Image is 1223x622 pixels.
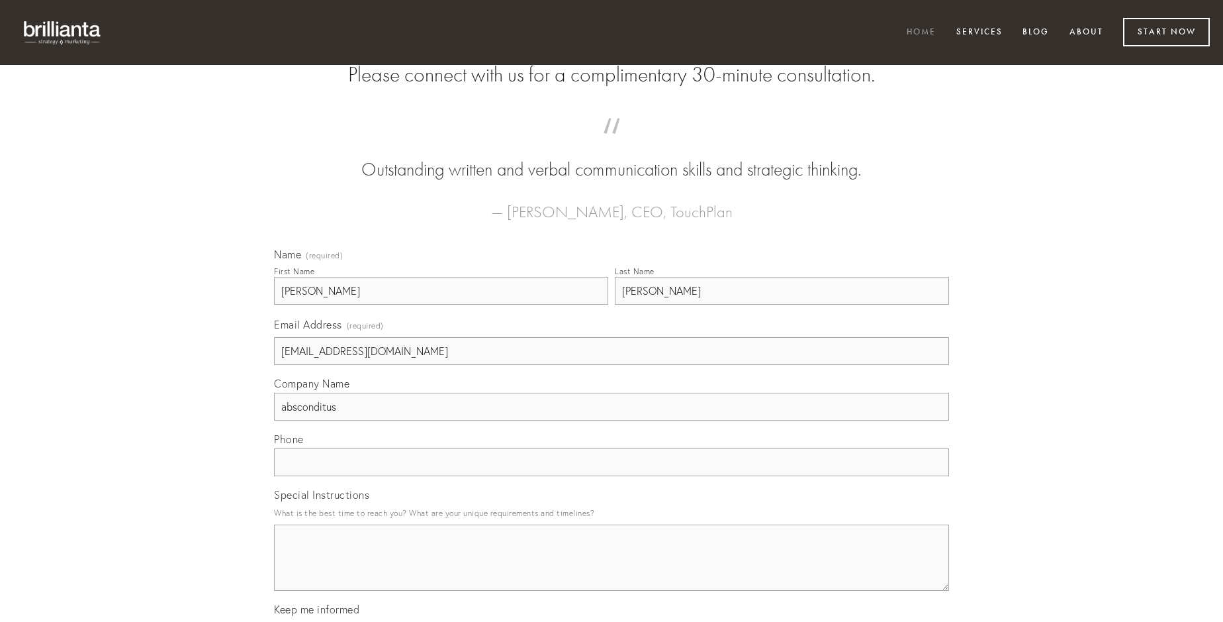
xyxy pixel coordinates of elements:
[295,183,928,225] figcaption: — [PERSON_NAME], CEO, TouchPlan
[274,603,359,616] span: Keep me informed
[274,488,369,501] span: Special Instructions
[13,13,113,52] img: brillianta - research, strategy, marketing
[274,266,314,276] div: First Name
[347,317,384,335] span: (required)
[295,131,928,183] blockquote: Outstanding written and verbal communication skills and strategic thinking.
[274,62,949,87] h2: Please connect with us for a complimentary 30-minute consultation.
[1061,22,1112,44] a: About
[1123,18,1210,46] a: Start Now
[898,22,944,44] a: Home
[1014,22,1058,44] a: Blog
[615,266,655,276] div: Last Name
[948,22,1011,44] a: Services
[274,248,301,261] span: Name
[274,318,342,331] span: Email Address
[274,433,304,446] span: Phone
[274,377,349,390] span: Company Name
[295,131,928,157] span: “
[306,252,343,260] span: (required)
[274,504,949,522] p: What is the best time to reach you? What are your unique requirements and timelines?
